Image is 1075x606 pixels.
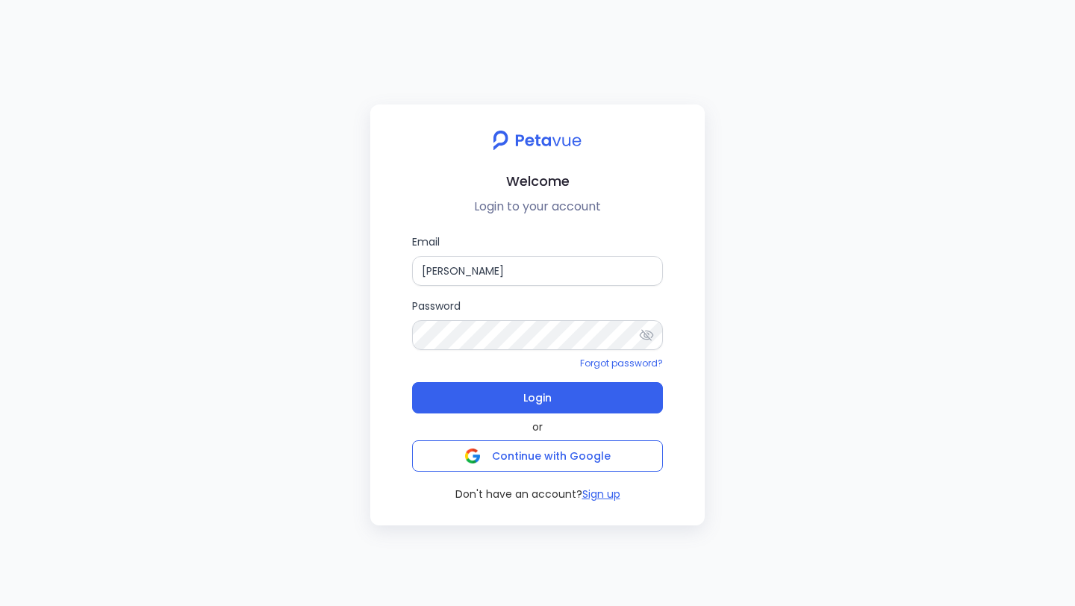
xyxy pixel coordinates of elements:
[382,170,693,192] h2: Welcome
[412,234,663,286] label: Email
[412,320,663,350] input: Password
[582,487,620,502] button: Sign up
[523,387,552,408] span: Login
[532,419,543,434] span: or
[412,256,663,286] input: Email
[382,198,693,216] p: Login to your account
[412,298,663,350] label: Password
[492,449,611,463] span: Continue with Google
[412,440,663,472] button: Continue with Google
[455,487,582,502] span: Don't have an account?
[483,122,591,158] img: petavue logo
[580,357,663,369] a: Forgot password?
[412,382,663,413] button: Login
